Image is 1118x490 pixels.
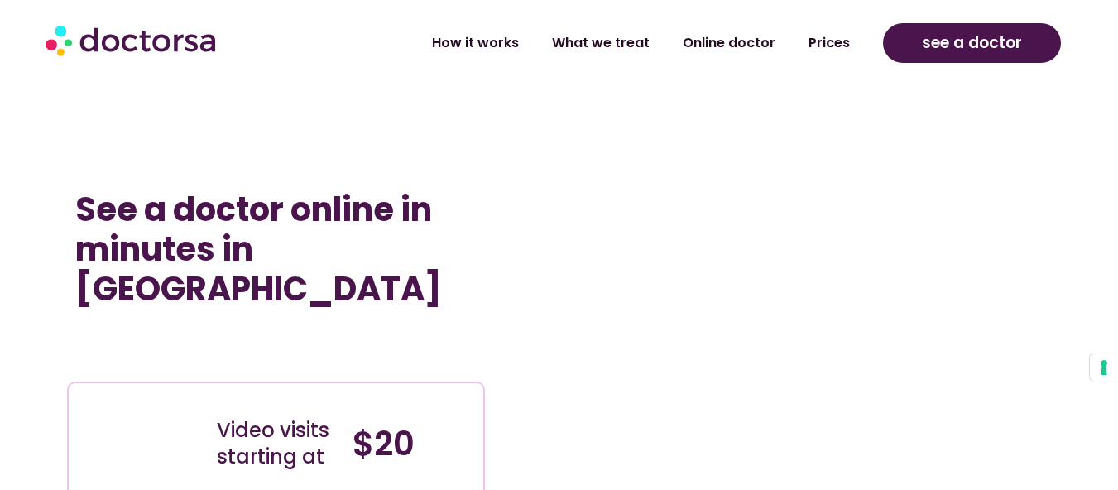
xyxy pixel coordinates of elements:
[883,23,1061,63] a: see a doctor
[1090,353,1118,382] button: Your consent preferences for tracking technologies
[535,24,666,62] a: What we treat
[217,417,336,470] div: Video visits starting at
[922,30,1022,56] span: see a doctor
[75,190,477,309] h1: See a doctor online in minutes in [GEOGRAPHIC_DATA]
[75,325,324,345] iframe: Customer reviews powered by Trustpilot
[298,24,866,62] nav: Menu
[75,345,477,365] iframe: Customer reviews powered by Trustpilot
[792,24,866,62] a: Prices
[666,24,792,62] a: Online doctor
[415,24,535,62] a: How it works
[353,424,472,464] h4: $20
